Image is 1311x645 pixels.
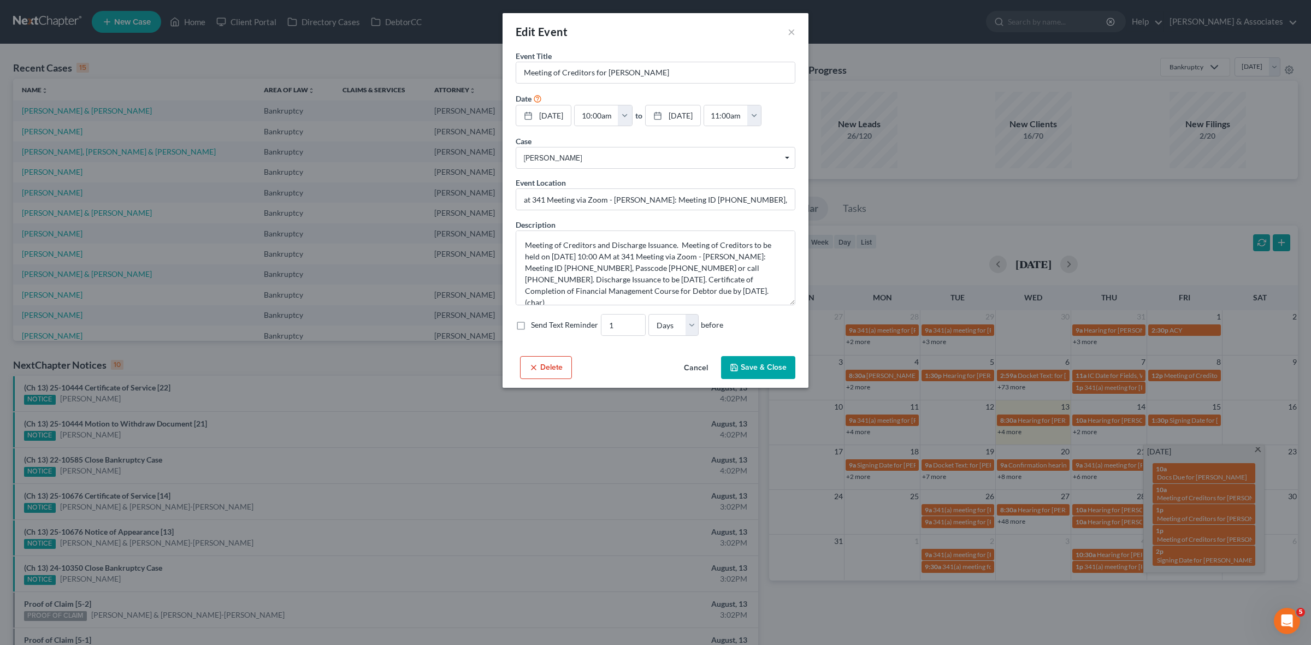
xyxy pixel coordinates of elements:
label: Date [516,93,532,104]
label: Send Text Reminder [531,319,598,330]
iframe: Intercom live chat [1274,608,1300,634]
button: Save & Close [721,356,795,379]
input: -- : -- [704,105,748,126]
a: [DATE] [516,105,571,126]
button: × [788,25,795,38]
label: to [635,110,642,121]
input: Enter event name... [516,62,795,83]
label: Case [516,135,532,147]
input: Enter location... [516,189,795,210]
input: -- [601,315,645,335]
span: Edit Event [516,25,568,38]
label: Description [516,219,556,230]
span: Select box activate [516,147,795,169]
input: -- : -- [575,105,618,126]
button: Delete [520,356,572,379]
label: Event Location [516,177,566,188]
span: [PERSON_NAME] [524,152,787,164]
span: before [701,319,723,330]
span: 5 [1296,608,1305,617]
button: Cancel [675,357,717,379]
a: [DATE] [646,105,700,126]
span: Event Title [516,51,552,61]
